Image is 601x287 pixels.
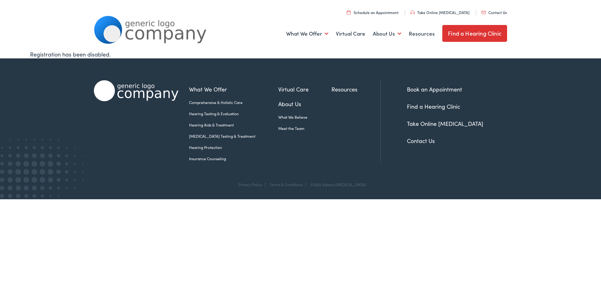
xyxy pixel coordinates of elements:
[278,126,331,131] a: Meet the Team
[410,11,415,14] img: utility icon
[373,22,401,45] a: About Us
[347,10,398,15] a: Schedule an Appointment
[278,114,331,120] a: What We Believe
[336,22,365,45] a: Virtual Care
[239,182,262,187] a: Privacy Policy
[407,102,460,110] a: Find a Hearing Clinic
[407,85,462,93] a: Book an Appointment
[189,111,278,116] a: Hearing Testing & Evaluation
[189,100,278,105] a: Comprehensive & Holistic Care
[347,10,351,14] img: utility icon
[189,122,278,128] a: Hearing Aids & Treatment
[189,145,278,150] a: Hearing Protection
[410,10,470,15] a: Take Online [MEDICAL_DATA]
[189,156,278,161] a: Insurance Counseling
[270,182,303,187] a: Terms & Conditions
[481,11,486,14] img: utility icon
[442,25,507,42] a: Find a Hearing Clinic
[30,50,571,58] div: Registration has been disabled.
[409,22,435,45] a: Resources
[407,120,483,127] a: Take Online [MEDICAL_DATA]
[407,137,435,145] a: Contact Us
[278,100,331,108] a: About Us
[481,10,507,15] a: Contact Us
[307,182,366,187] div: ©2025 Alpaca [MEDICAL_DATA]
[189,133,278,139] a: [MEDICAL_DATA] Testing & Treatment
[94,80,178,101] img: Alpaca Audiology
[278,85,331,93] a: Virtual Care
[286,22,328,45] a: What We Offer
[331,85,380,93] a: Resources
[189,85,278,93] a: What We Offer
